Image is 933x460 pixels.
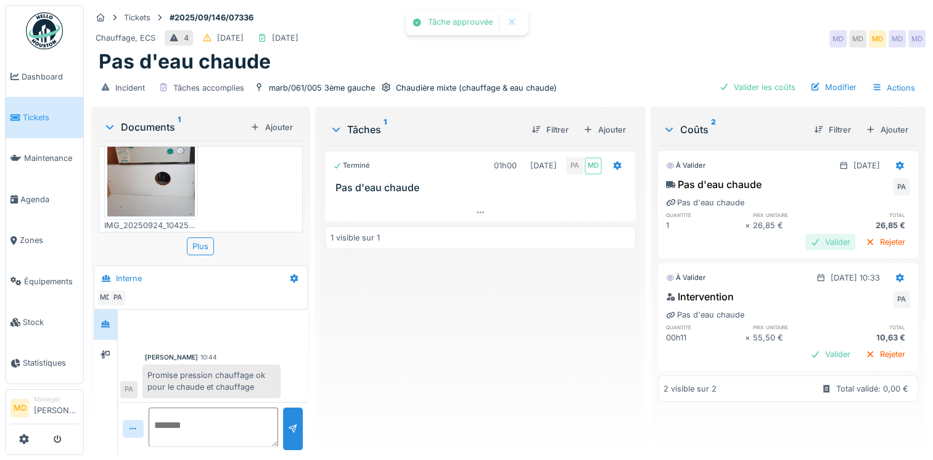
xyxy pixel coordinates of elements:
[836,383,908,395] div: Total validé: 0,00 €
[269,82,375,94] div: marb/061/005 3ème gauche
[335,182,630,194] h3: Pas d'eau chaude
[24,276,78,287] span: Équipements
[666,177,762,192] div: Pas d'eau chaude
[6,220,83,261] a: Zones
[96,32,155,44] div: Chauffage, ECS
[178,120,181,134] sup: 1
[97,289,114,306] div: MD
[10,399,29,417] li: MD
[666,309,744,321] div: Pas d'eau chaude
[527,121,573,138] div: Filtrer
[124,12,150,23] div: Tickets
[6,302,83,342] a: Stock
[831,332,910,343] div: 10,63 €
[6,97,83,138] a: Tickets
[272,32,298,44] div: [DATE]
[664,383,717,395] div: 2 visible sur 2
[578,121,631,138] div: Ajouter
[853,160,880,171] div: [DATE]
[34,395,78,421] li: [PERSON_NAME]
[849,30,866,47] div: MD
[331,232,380,244] div: 1 visible sur 1
[184,32,189,44] div: 4
[666,273,705,283] div: À valider
[666,289,734,304] div: Intervention
[585,157,602,175] div: MD
[107,99,195,216] img: u2syfjd7kocxbdka5wy6edqla6gq
[745,332,753,343] div: ×
[666,220,745,231] div: 1
[805,346,855,363] div: Valider
[666,332,745,343] div: 00h11
[831,323,910,331] h6: total
[566,157,583,175] div: PA
[34,395,78,404] div: Manager
[831,220,910,231] div: 26,85 €
[861,121,913,138] div: Ajouter
[109,289,126,306] div: PA
[104,120,245,134] div: Documents
[333,160,370,171] div: Terminé
[860,234,910,250] div: Rejeter
[142,364,281,398] div: Promise pression chauffage ok pour le chaude et chauffage
[6,261,83,302] a: Équipements
[530,160,557,171] div: [DATE]
[6,138,83,179] a: Maintenance
[753,323,832,331] h6: prix unitaire
[165,12,258,23] strong: #2025/09/146/07336
[23,357,78,369] span: Statistiques
[428,17,493,28] div: Tâche approuvée
[869,30,886,47] div: MD
[26,12,63,49] img: Badge_color-CXgf-gQk.svg
[666,197,744,208] div: Pas d'eau chaude
[711,122,716,137] sup: 2
[860,346,910,363] div: Rejeter
[99,50,271,73] h1: Pas d'eau chaude
[714,79,800,96] div: Valider les coûts
[753,332,832,343] div: 55,50 €
[666,211,745,219] h6: quantité
[384,122,387,137] sup: 1
[666,160,705,171] div: À valider
[6,179,83,220] a: Agenda
[23,316,78,328] span: Stock
[20,194,78,205] span: Agenda
[217,32,244,44] div: [DATE]
[831,211,910,219] h6: total
[866,79,921,97] div: Actions
[20,234,78,246] span: Zones
[753,211,832,219] h6: prix unitaire
[829,30,847,47] div: MD
[809,121,856,138] div: Filtrer
[10,395,78,424] a: MD Manager[PERSON_NAME]
[663,122,804,137] div: Coûts
[24,152,78,164] span: Maintenance
[831,272,880,284] div: [DATE] 10:33
[745,220,753,231] div: ×
[173,82,244,94] div: Tâches accomplies
[6,343,83,384] a: Statistiques
[104,220,198,231] div: IMG_20250924_104255_764.jpg
[6,56,83,97] a: Dashboard
[145,353,198,362] div: [PERSON_NAME]
[116,273,142,284] div: Interne
[805,234,855,250] div: Valider
[115,82,145,94] div: Incident
[200,353,217,362] div: 10:44
[23,112,78,123] span: Tickets
[330,122,522,137] div: Tâches
[187,237,214,255] div: Plus
[805,79,861,96] div: Modifier
[893,291,910,308] div: PA
[753,220,832,231] div: 26,85 €
[666,323,745,331] h6: quantité
[889,30,906,47] div: MD
[22,71,78,83] span: Dashboard
[908,30,926,47] div: MD
[893,178,910,195] div: PA
[396,82,557,94] div: Chaudière mixte (chauffage & eau chaude)
[245,119,298,136] div: Ajouter
[494,160,517,171] div: 01h00
[120,381,138,398] div: PA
